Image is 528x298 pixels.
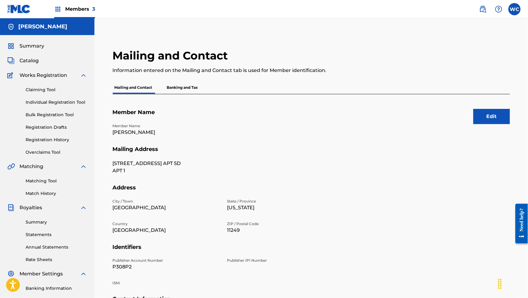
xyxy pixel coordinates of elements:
a: Registration History [26,137,87,143]
h5: Address [113,184,510,199]
img: search [479,5,487,13]
span: Catalog [19,57,39,64]
a: Individual Registration Tool [26,99,87,106]
img: help [495,5,502,13]
p: [STREET_ADDRESS] APT 5D [113,160,220,167]
h5: Identifiers [113,244,510,258]
p: Information entered on the Mailing and Contact tab is used for Member identification. [113,67,419,74]
p: Publisher Account Number [113,258,220,263]
span: Royalties [19,204,42,211]
p: ZIP / Postal Code [227,221,335,227]
p: [GEOGRAPHIC_DATA] [113,204,220,211]
p: ISNI [113,280,220,286]
a: Bulk Registration Tool [26,112,87,118]
p: Publisher IPI Number [227,258,335,263]
span: Members [65,5,95,13]
iframe: Chat Widget [498,269,528,298]
span: 3 [92,6,95,12]
a: SummarySummary [7,42,44,50]
iframe: Resource Center [511,199,528,248]
a: Overclaims Tool [26,149,87,156]
p: State / Province [227,199,335,204]
p: [PERSON_NAME] [113,129,220,136]
h2: Mailing and Contact [113,49,231,63]
div: Help [493,3,505,15]
p: [GEOGRAPHIC_DATA] [113,227,220,234]
span: Matching [19,163,43,170]
p: Mailing and Contact [113,81,154,94]
img: Member Settings [7,270,15,278]
p: Banking and Tax [165,81,200,94]
div: User Menu [509,3,521,15]
a: Annual Statements [26,244,87,250]
a: Banking Information [26,285,87,292]
a: Registration Drafts [26,124,87,131]
img: Accounts [7,23,15,31]
p: Member Name [113,123,220,129]
img: Catalog [7,57,15,64]
h5: Member Name [113,109,510,123]
p: City / Town [113,199,220,204]
p: 11249 [227,227,335,234]
img: expand [80,163,87,170]
span: Member Settings [19,270,63,278]
a: Claiming Tool [26,87,87,93]
p: [US_STATE] [227,204,335,211]
img: Top Rightsholders [54,5,62,13]
span: Works Registration [19,72,67,79]
img: Matching [7,163,15,170]
img: MLC Logo [7,5,31,13]
img: Royalties [7,204,15,211]
a: CatalogCatalog [7,57,39,64]
a: Summary [26,219,87,225]
h5: ISHAAN CHAUDHARY [18,23,67,30]
a: Statements [26,232,87,238]
p: APT 1 [113,167,220,174]
img: expand [80,204,87,211]
a: Public Search [477,3,489,15]
img: Works Registration [7,72,15,79]
img: Summary [7,42,15,50]
a: Match History [26,190,87,197]
div: Drag [495,275,505,293]
a: Matching Tool [26,178,87,184]
img: expand [80,72,87,79]
img: expand [80,270,87,278]
button: Edit [473,109,510,124]
span: Summary [19,42,44,50]
p: Country [113,221,220,227]
a: Rate Sheets [26,257,87,263]
p: P308P2 [113,263,220,271]
h5: Mailing Address [113,146,510,160]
